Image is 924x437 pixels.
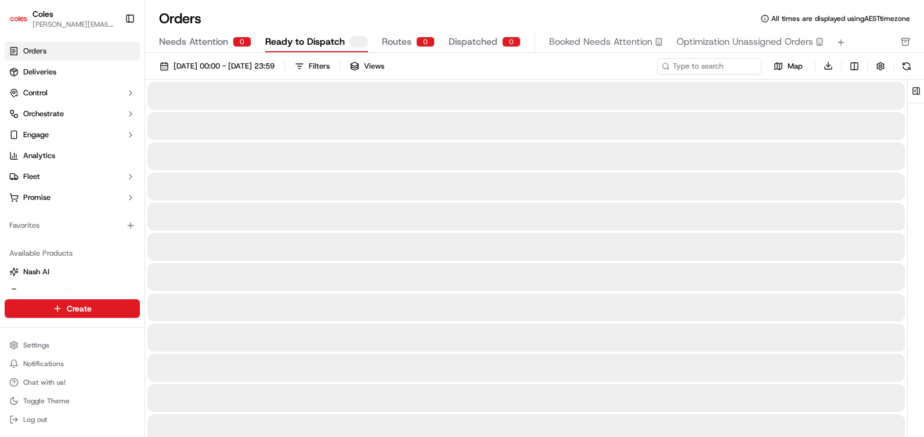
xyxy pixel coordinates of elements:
button: Log out [5,411,140,428]
span: Create [67,303,92,314]
button: Refresh [898,58,915,74]
input: Type to search [657,58,761,74]
button: Orchestrate [5,105,140,123]
button: Settings [5,337,140,353]
button: Fleet [5,167,140,186]
span: Fleet [23,171,40,182]
h1: Orders [159,9,201,28]
span: Needs Attention [159,35,228,49]
span: Promise [23,192,50,203]
button: Toggle Theme [5,393,140,409]
span: Chat with us! [23,378,66,387]
span: Log out [23,415,47,424]
span: Optimization Unassigned Orders [677,35,813,49]
span: Notifications [23,359,64,368]
button: Map [766,59,810,73]
img: Coles [9,9,28,28]
div: Available Products [5,244,140,263]
button: Control [5,84,140,102]
span: [DATE] 00:00 - [DATE] 23:59 [174,61,275,71]
button: Chat with us! [5,374,140,391]
button: Coles [33,8,53,20]
div: 0 [502,37,521,47]
span: Ready to Dispatch [265,35,345,49]
div: Filters [309,61,330,71]
button: Notifications [5,356,140,372]
span: Engage [23,130,49,140]
span: All times are displayed using AEST timezone [771,14,910,23]
div: Favorites [5,216,140,235]
button: ColesColes[PERSON_NAME][EMAIL_ADDRESS][DOMAIN_NAME] [5,5,120,33]
span: Deliveries [23,67,56,77]
a: Product Catalog [9,288,135,298]
a: Deliveries [5,63,140,81]
span: Dispatched [449,35,497,49]
span: Map [788,61,803,71]
div: 0 [233,37,251,47]
span: Orders [23,46,46,56]
button: Views [345,58,389,74]
button: [DATE] 00:00 - [DATE] 23:59 [154,58,280,74]
button: Engage [5,126,140,144]
span: Product Catalog [23,288,79,298]
button: Promise [5,188,140,207]
span: Toggle Theme [23,396,70,406]
a: Orders [5,42,140,60]
div: 0 [416,37,435,47]
button: [PERSON_NAME][EMAIL_ADDRESS][DOMAIN_NAME] [33,20,115,29]
span: Routes [382,35,412,49]
a: Nash AI [9,267,135,277]
button: Filters [290,58,335,74]
span: Settings [23,341,49,350]
button: Product Catalog [5,284,140,302]
span: Booked Needs Attention [549,35,652,49]
span: Views [364,61,384,71]
span: Control [23,88,48,98]
span: Analytics [23,151,55,161]
button: Nash AI [5,263,140,281]
button: Create [5,299,140,318]
span: Orchestrate [23,109,64,119]
span: Nash AI [23,267,49,277]
a: Analytics [5,146,140,165]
